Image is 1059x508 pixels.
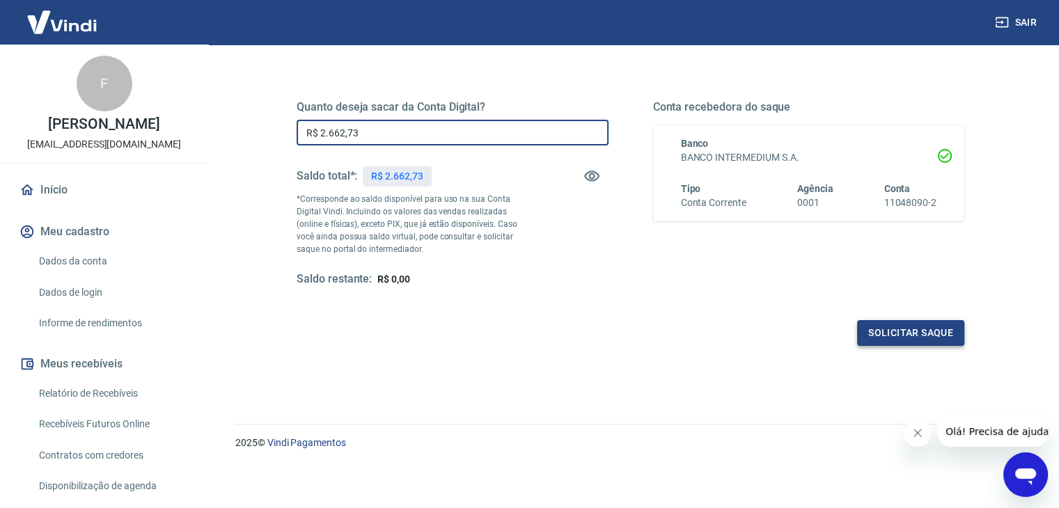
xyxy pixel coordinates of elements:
[33,472,191,500] a: Disponibilização de agenda
[681,196,746,210] h6: Conta Corrente
[17,216,191,247] button: Meu cadastro
[33,379,191,408] a: Relatório de Recebíveis
[33,410,191,438] a: Recebíveis Futuros Online
[797,196,833,210] h6: 0001
[33,309,191,338] a: Informe de rendimentos
[297,169,357,183] h5: Saldo total*:
[992,10,1042,35] button: Sair
[17,1,107,43] img: Vindi
[884,196,936,210] h6: 11048090-2
[904,419,932,447] iframe: Fechar mensagem
[681,138,709,149] span: Banco
[797,183,833,194] span: Agência
[235,436,1026,450] p: 2025 ©
[17,349,191,379] button: Meus recebíveis
[33,278,191,307] a: Dados de login
[8,10,117,21] span: Olá! Precisa de ajuda?
[297,100,609,114] h5: Quanto deseja sacar da Conta Digital?
[377,273,410,285] span: R$ 0,00
[857,320,964,346] button: Solicitar saque
[884,183,910,194] span: Conta
[681,183,701,194] span: Tipo
[77,56,132,111] div: F
[681,150,937,165] h6: BANCO INTERMEDIUM S.A.
[33,441,191,470] a: Contratos com credores
[371,169,423,184] p: R$ 2.662,73
[267,437,346,448] a: Vindi Pagamentos
[1003,452,1048,497] iframe: Botão para abrir a janela de mensagens
[48,117,159,132] p: [PERSON_NAME]
[27,137,181,152] p: [EMAIL_ADDRESS][DOMAIN_NAME]
[33,247,191,276] a: Dados da conta
[653,100,965,114] h5: Conta recebedora do saque
[17,175,191,205] a: Início
[937,416,1048,447] iframe: Mensagem da empresa
[297,193,531,255] p: *Corresponde ao saldo disponível para uso na sua Conta Digital Vindi. Incluindo os valores das ve...
[297,272,372,287] h5: Saldo restante:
